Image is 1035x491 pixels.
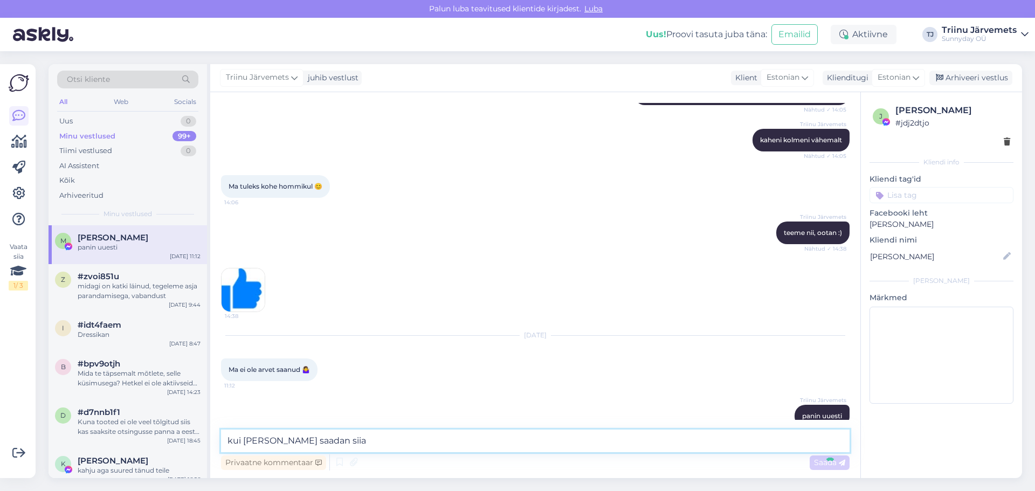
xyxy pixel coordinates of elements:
[181,116,196,127] div: 0
[222,268,265,312] img: Attachment
[229,182,322,190] span: Ma tuleks kohe hommikul 😊
[870,251,1001,262] input: Lisa nimi
[167,388,201,396] div: [DATE] 14:23
[581,4,606,13] span: Luba
[870,157,1013,167] div: Kliendi info
[870,187,1013,203] input: Lisa tag
[67,74,110,85] span: Otsi kliente
[942,26,1029,43] a: Triinu JärvemetsSunnyday OÜ
[167,437,201,445] div: [DATE] 18:45
[784,229,842,237] span: teeme nii, ootan :)
[60,237,66,245] span: M
[78,233,148,243] span: Margit Salk
[800,120,846,128] span: Triinu Järvemets
[59,131,115,142] div: Minu vestlused
[9,281,28,291] div: 1 / 3
[61,275,65,283] span: z
[831,25,896,44] div: Aktiivne
[170,252,201,260] div: [DATE] 11:12
[800,396,846,404] span: Triinu Järvemets
[78,330,201,340] div: Dressikan
[804,152,846,160] span: Nähtud ✓ 14:05
[9,242,28,291] div: Vaata siia
[59,116,73,127] div: Uus
[62,324,64,332] span: i
[103,209,152,219] span: Minu vestlused
[59,190,103,201] div: Arhiveeritud
[59,175,75,186] div: Kõik
[168,475,201,483] div: [DATE] 16:56
[59,146,112,156] div: Tiimi vestlused
[224,198,265,206] span: 14:06
[78,320,121,330] span: #idt4faem
[59,161,99,171] div: AI Assistent
[870,174,1013,185] p: Kliendi tag'id
[870,292,1013,303] p: Märkmed
[169,301,201,309] div: [DATE] 9:44
[804,245,846,253] span: Nähtud ✓ 14:38
[78,272,119,281] span: #zvoi851u
[61,460,66,468] span: K
[61,363,66,371] span: b
[760,136,842,144] span: kaheni kolmeni vähemalt
[767,72,799,84] span: Estonian
[78,407,120,417] span: #d7nnb1f1
[225,312,265,320] span: 14:38
[942,26,1017,34] div: Triinu Järvemets
[224,382,265,390] span: 11:12
[870,234,1013,246] p: Kliendi nimi
[800,213,846,221] span: Triinu Järvemets
[9,73,29,93] img: Askly Logo
[112,95,130,109] div: Web
[804,106,846,114] span: Nähtud ✓ 14:05
[169,340,201,348] div: [DATE] 8:47
[181,146,196,156] div: 0
[731,72,757,84] div: Klient
[78,243,201,252] div: panin uuesti
[870,276,1013,286] div: [PERSON_NAME]
[229,365,310,374] span: Ma ei ole arvet saanud 🤷‍♀️
[823,72,868,84] div: Klienditugi
[303,72,358,84] div: juhib vestlust
[78,417,201,437] div: Kuna tooted ei ole veel tõlgitud siis kas saaksite otsingusse panna a eesti keeles [PERSON_NAME]
[78,466,201,475] div: kahju aga suured tänud teile
[895,104,1010,117] div: [PERSON_NAME]
[646,29,666,39] b: Uus!
[60,411,66,419] span: d
[78,369,201,388] div: Mida te täpsemalt mõtlete, selle küsimusega? Hetkel ei ole aktiivseid sooduskponge.
[878,72,910,84] span: Estonian
[929,71,1012,85] div: Arhiveeri vestlus
[78,281,201,301] div: midagi on katki läinud, tegeleme asja parandamisega, vabandust
[870,219,1013,230] p: [PERSON_NAME]
[172,95,198,109] div: Socials
[942,34,1017,43] div: Sunnyday OÜ
[802,412,842,420] span: panin uuesti
[646,28,767,41] div: Proovi tasuta juba täna:
[870,208,1013,219] p: Facebooki leht
[78,456,148,466] span: Kristi Truu
[771,24,818,45] button: Emailid
[78,359,120,369] span: #bpv9otjh
[226,72,289,84] span: Triinu Järvemets
[172,131,196,142] div: 99+
[57,95,70,109] div: All
[922,27,937,42] div: TJ
[879,112,882,120] span: j
[895,117,1010,129] div: # jdj2dtjo
[221,330,850,340] div: [DATE]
